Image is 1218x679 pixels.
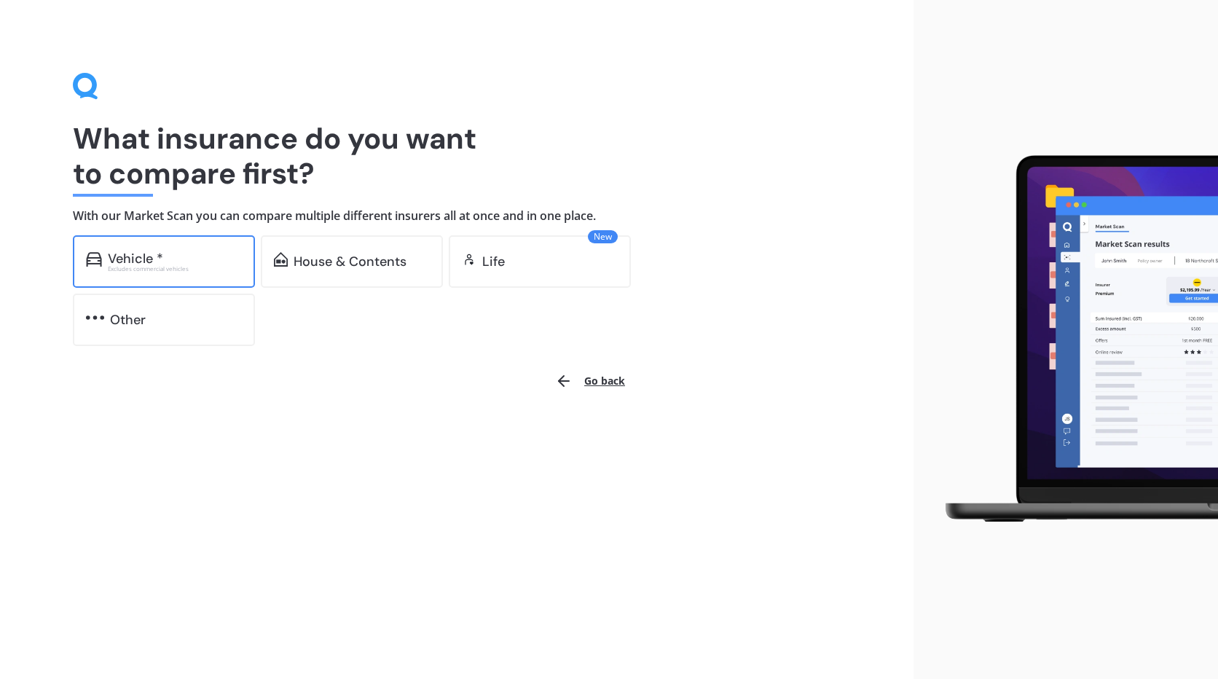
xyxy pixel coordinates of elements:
img: laptop.webp [925,147,1218,532]
img: life.f720d6a2d7cdcd3ad642.svg [462,252,476,267]
div: Excludes commercial vehicles [108,266,242,272]
div: Life [482,254,505,269]
h4: With our Market Scan you can compare multiple different insurers all at once and in one place. [73,208,841,224]
div: House & Contents [294,254,406,269]
img: other.81dba5aafe580aa69f38.svg [86,310,104,325]
div: Other [110,313,146,327]
img: home-and-contents.b802091223b8502ef2dd.svg [274,252,288,267]
div: Vehicle * [108,251,163,266]
button: Go back [546,364,634,399]
h1: What insurance do you want to compare first? [73,121,841,191]
span: New [588,230,618,243]
img: car.f15378c7a67c060ca3f3.svg [86,252,102,267]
